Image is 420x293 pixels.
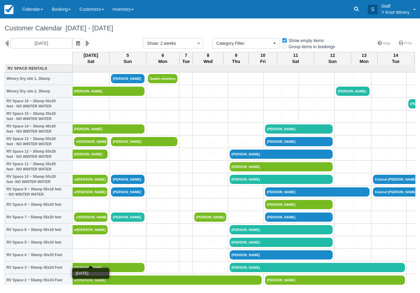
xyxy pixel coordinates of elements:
a: [PERSON_NAME] [73,175,108,184]
a: + [300,113,332,120]
a: + [194,164,226,170]
a: + [74,239,108,246]
a: + [300,88,332,95]
th: RV Space 14 ~ 30amp 48x20 feet - NO WINTER WATER [5,123,73,135]
a: + [336,101,370,107]
th: Winery Dry site 2, 30amp [5,85,73,98]
a: + [336,126,370,132]
a: + [373,126,405,132]
a: [PERSON_NAME] [111,74,145,83]
a: + [148,227,177,233]
a: + [194,151,226,158]
a: [PERSON_NAME] [74,213,108,222]
a: + [181,164,191,170]
label: Group items in bookings [282,42,339,51]
a: + [111,113,145,120]
a: + [181,88,191,95]
a: + [148,176,177,183]
a: + [230,76,262,82]
a: + [194,139,226,145]
a: + [148,239,177,246]
th: RV Space 9 ~ 30amp 50x18 feet - NO WINTER WATER [5,186,73,198]
th: RV Space 11 ~ 30amp 35x20 feet - NO WINTER WATER [5,161,73,173]
a: [PERSON_NAME] [265,137,333,146]
th: RV Space 4 ~ 30amp 30x20 Feet [5,249,73,261]
a: + [336,113,370,120]
a: + [194,76,226,82]
a: [PERSON_NAME] [336,87,370,96]
a: + [148,201,177,208]
a: [PERSON_NAME] [265,200,333,209]
th: Winery Dry site 1, 30amp [5,72,73,85]
a: + [148,252,177,258]
span: Group items in bookings [282,44,340,49]
a: + [230,88,262,95]
a: + [230,189,262,195]
a: [PERSON_NAME] [265,187,370,197]
a: [PERSON_NAME] [194,213,226,222]
a: + [336,252,370,258]
a: + [74,164,108,170]
th: 13 Mon [351,52,377,65]
a: [PERSON_NAME] [230,175,333,184]
a: + [111,227,145,233]
a: [PERSON_NAME] [73,225,108,234]
a: [PERSON_NAME] [73,124,145,134]
th: RV Space 5 ~ 30amp 35x10 feet [5,236,73,249]
th: RV Space 10 ~ 50amp 50x20 feet -NO WINTER WATER [5,173,73,186]
a: + [194,201,226,208]
img: checkfront-main-nav-mini-logo.png [4,5,14,14]
th: 8 Wed [193,52,224,65]
h1: Customer Calendar [5,25,415,32]
th: 6 Mon [146,52,180,65]
th: 7 Tue [179,52,192,65]
label: Show empty items [282,36,328,45]
span: [DATE] - [DATE] [62,24,113,32]
a: + [300,101,332,107]
a: + [336,176,370,183]
a: + [181,76,191,82]
a: [PERSON_NAME] [265,275,405,285]
a: + [230,139,262,145]
a: + [181,239,191,246]
a: + [336,239,370,246]
a: Help [374,39,394,48]
a: + [336,164,370,170]
a: + [336,227,370,233]
a: + [194,113,226,120]
a: + [336,214,370,221]
th: 5 Sun [109,52,146,65]
span: : 2 weeks [158,41,176,46]
th: RV Space 7 ~ 50amp 55x20 feet [5,211,73,224]
a: + [373,164,405,170]
a: + [194,176,226,183]
a: [PERSON_NAME] [111,175,145,184]
a: + [300,76,332,82]
a: + [373,139,405,145]
a: [PERSON_NAME] [230,162,333,171]
a: + [74,201,108,208]
th: RV Space 15 ~ 30amp 35x20 feet - NO WINTER WATER [5,110,73,123]
a: + [373,227,405,233]
a: + [194,227,226,233]
a: + [181,227,191,233]
a: [PERSON_NAME] [111,187,145,197]
a: + [265,88,297,95]
a: + [336,201,370,208]
a: + [148,264,177,271]
a: Print [395,39,415,48]
a: [PERSON_NAME] [73,87,145,96]
a: [PERSON_NAME] [265,124,333,134]
a: [PERSON_NAME] [265,213,333,222]
a: + [194,239,226,246]
a: + [181,139,191,145]
a: + [373,201,405,208]
th: 14 Tue [377,52,414,65]
th: RV Space 13 ~ 30amp 50x20 feet - NO WINTER WATER [5,135,73,148]
a: [PERSON_NAME] [230,263,405,272]
a: + [148,126,177,132]
a: + [181,126,191,132]
a: + [181,113,191,120]
th: RV Space 6 ~ 30amp 55x18 feet [5,224,73,236]
a: + [265,113,297,120]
